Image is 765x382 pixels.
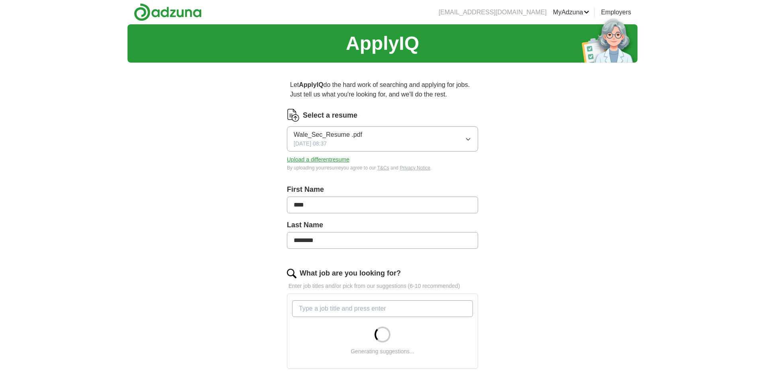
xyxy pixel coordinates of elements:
[601,8,631,17] a: Employers
[287,282,478,290] p: Enter job titles and/or pick from our suggestions (6-10 recommended)
[553,8,590,17] a: MyAdzuna
[300,268,401,279] label: What job are you looking for?
[292,300,473,317] input: Type a job title and press enter
[299,81,323,88] strong: ApplyIQ
[346,29,419,58] h1: ApplyIQ
[134,3,202,21] img: Adzuna logo
[294,130,362,140] span: Wale_Sec_Resume .pdf
[351,347,414,356] div: Generating suggestions...
[287,184,478,195] label: First Name
[377,165,389,171] a: T&Cs
[294,140,327,148] span: [DATE] 08:37
[439,8,547,17] li: [EMAIL_ADDRESS][DOMAIN_NAME]
[400,165,430,171] a: Privacy Notice
[287,220,478,230] label: Last Name
[287,164,478,171] div: By uploading your resume you agree to our and .
[287,269,296,278] img: search.png
[287,156,349,164] button: Upload a differentresume
[287,126,478,152] button: Wale_Sec_Resume .pdf[DATE] 08:37
[303,110,357,121] label: Select a resume
[287,77,478,102] p: Let do the hard work of searching and applying for jobs. Just tell us what you're looking for, an...
[287,109,300,122] img: CV Icon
